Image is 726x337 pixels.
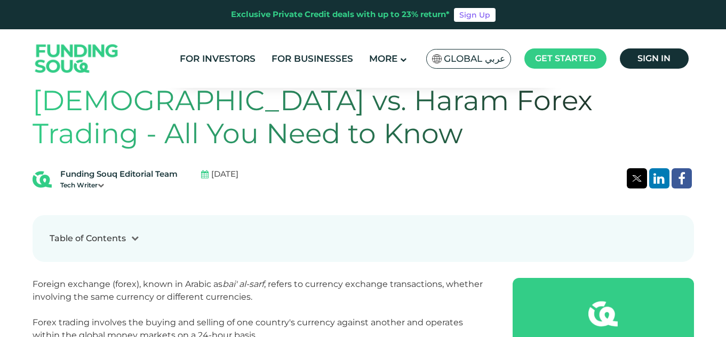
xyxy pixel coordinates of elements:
[222,279,264,289] em: bai' al-sarf
[60,180,178,190] div: Tech Writer
[231,9,450,21] div: Exclusive Private Credit deals with up to 23% return*
[432,54,442,63] img: SA Flag
[454,8,496,22] a: Sign Up
[369,53,397,64] span: More
[444,53,505,65] span: Global عربي
[632,175,642,182] img: twitter
[620,48,689,69] a: Sign in
[211,168,238,180] span: [DATE]
[637,53,671,63] span: Sign in
[33,84,694,151] h1: [DEMOGRAPHIC_DATA] vs. Haram Forex Trading - All You Need to Know
[25,32,129,86] img: Logo
[50,232,126,245] div: Table of Contents
[535,53,596,63] span: Get started
[33,170,52,189] img: Blog Author
[588,299,618,328] img: fsicon
[177,50,258,68] a: For Investors
[60,168,178,180] div: Funding Souq Editorial Team
[269,50,356,68] a: For Businesses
